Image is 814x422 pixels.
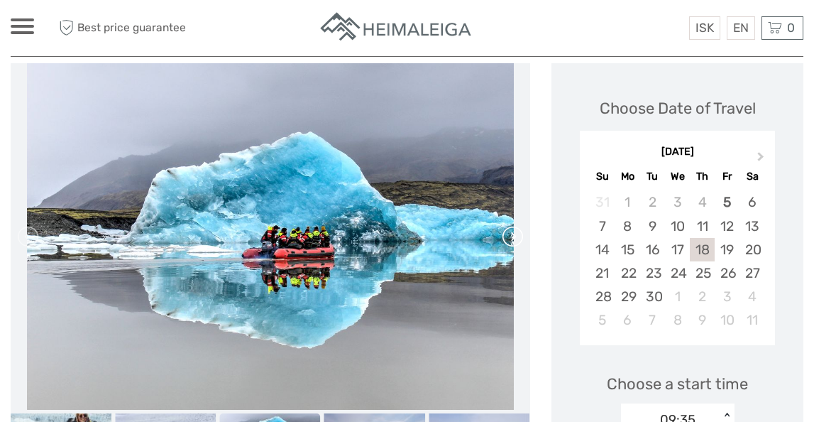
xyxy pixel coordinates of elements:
div: Choose Saturday, September 6th, 2025 [739,190,764,214]
div: Choose Tuesday, September 30th, 2025 [640,285,665,308]
div: Choose Saturday, September 20th, 2025 [739,238,764,261]
div: We [665,167,690,186]
div: Choose Thursday, October 9th, 2025 [690,308,715,332]
div: Choose Monday, September 8th, 2025 [615,215,640,238]
div: Choose Tuesday, October 7th, 2025 [640,308,665,332]
div: Not available Monday, September 1st, 2025 [615,190,640,214]
div: Choose Friday, September 19th, 2025 [715,238,739,261]
div: Choose Friday, October 10th, 2025 [715,308,739,332]
img: Apartments in Reykjavik [319,11,475,45]
div: Choose Date of Travel [600,97,756,119]
div: Choose Saturday, October 11th, 2025 [739,308,764,332]
div: Th [690,167,715,186]
div: Choose Tuesday, September 16th, 2025 [640,238,665,261]
div: Choose Thursday, September 25th, 2025 [690,261,715,285]
div: Not available Tuesday, September 2nd, 2025 [640,190,665,214]
div: Choose Sunday, September 7th, 2025 [590,215,615,238]
div: Choose Monday, September 15th, 2025 [615,238,640,261]
div: Choose Monday, September 29th, 2025 [615,285,640,308]
div: Choose Wednesday, September 17th, 2025 [665,238,690,261]
div: Choose Saturday, September 27th, 2025 [739,261,764,285]
div: Not available Sunday, August 31st, 2025 [590,190,615,214]
div: Choose Tuesday, September 23rd, 2025 [640,261,665,285]
div: Tu [640,167,665,186]
div: Choose Friday, October 3rd, 2025 [715,285,739,308]
span: ISK [695,21,714,35]
div: Choose Wednesday, September 24th, 2025 [665,261,690,285]
div: Choose Tuesday, September 9th, 2025 [640,215,665,238]
div: Choose Saturday, October 4th, 2025 [739,285,764,308]
div: Not available Wednesday, September 3rd, 2025 [665,190,690,214]
div: Choose Thursday, October 2nd, 2025 [690,285,715,308]
div: Choose Wednesday, October 8th, 2025 [665,308,690,332]
div: Choose Sunday, September 28th, 2025 [590,285,615,308]
div: Choose Friday, September 12th, 2025 [715,215,739,238]
div: Mo [615,167,640,186]
div: Choose Thursday, September 18th, 2025 [690,238,715,261]
div: Choose Saturday, September 13th, 2025 [739,215,764,238]
div: EN [727,16,755,40]
button: Next Month [751,148,774,171]
div: Choose Thursday, September 11th, 2025 [690,215,715,238]
div: Choose Sunday, September 14th, 2025 [590,238,615,261]
div: Sa [739,167,764,186]
div: Not available Thursday, September 4th, 2025 [690,190,715,214]
div: Choose Monday, September 22nd, 2025 [615,261,640,285]
button: Open LiveChat chat widget [163,22,180,39]
div: month 2025-09 [584,190,770,332]
div: Su [590,167,615,186]
div: Choose Wednesday, September 10th, 2025 [665,215,690,238]
div: [DATE] [580,145,775,160]
span: Choose a start time [607,373,748,395]
p: Chat now [20,25,160,36]
div: Choose Monday, October 6th, 2025 [615,308,640,332]
div: Fr [715,167,739,186]
div: Choose Sunday, September 21st, 2025 [590,261,615,285]
img: f8153d4165ed423f939b6e3aa39835a4_main_slider.jpeg [27,63,514,410]
div: Choose Friday, September 26th, 2025 [715,261,739,285]
span: Best price guarantee [55,16,209,40]
div: Choose Wednesday, October 1st, 2025 [665,285,690,308]
span: 0 [785,21,797,35]
div: Choose Sunday, October 5th, 2025 [590,308,615,332]
div: Choose Friday, September 5th, 2025 [715,190,739,214]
